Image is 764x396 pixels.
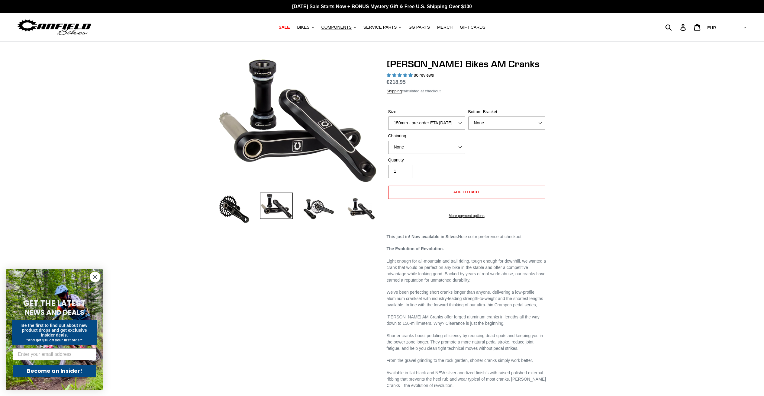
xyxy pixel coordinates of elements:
span: 86 reviews [414,73,434,78]
span: GET THE LATEST [23,298,85,309]
button: BIKES [294,23,317,31]
span: *And get $10 off your first order* [26,338,82,342]
strong: This just in! Now available in Silver. [387,234,458,239]
p: [PERSON_NAME] AM Cranks offer forged aluminum cranks in lengths all the way down to 150-millimete... [387,314,547,327]
a: SALE [276,23,293,31]
span: GIFT CARDS [460,25,485,30]
a: More payment options [388,213,545,219]
input: Enter your email address [13,348,96,360]
span: 4.97 stars [387,73,414,78]
label: Bottom-Bracket [468,109,545,115]
a: Shipping [387,89,402,94]
img: Load image into Gallery viewer, Canfield Bikes AM Cranks [302,193,335,226]
a: GG PARTS [405,23,433,31]
img: Load image into Gallery viewer, Canfield Cranks [260,193,293,219]
p: We've been perfecting short cranks longer than anyone, delivering a low-profile aluminum crankset... [387,289,547,308]
button: Close dialog [90,272,100,282]
span: COMPONENTS [321,25,352,30]
span: BIKES [297,25,309,30]
img: Load image into Gallery viewer, CANFIELD-AM_DH-CRANKS [344,193,378,226]
label: Quantity [388,157,465,163]
p: Note color preference at checkout. [387,234,547,240]
a: GIFT CARDS [457,23,488,31]
span: SERVICE PARTS [363,25,397,30]
div: calculated at checkout. [387,88,547,94]
label: Size [388,109,465,115]
button: SERVICE PARTS [360,23,404,31]
p: From the gravel grinding to the rock garden, shorter cranks simply work better. [387,357,547,364]
span: SALE [279,25,290,30]
label: Chainring [388,133,465,139]
button: Add to cart [388,186,545,199]
h1: [PERSON_NAME] Bikes AM Cranks [387,58,547,70]
button: COMPONENTS [318,23,359,31]
img: Load image into Gallery viewer, Canfield Bikes AM Cranks [218,193,251,226]
img: Canfield Bikes [17,18,92,37]
p: Light enough for all-mountain and trail riding, tough enough for downhill, we wanted a crank that... [387,258,547,283]
a: MERCH [434,23,456,31]
p: Available in flat black and NEW silver anodized finish's with raised polished external ribbing th... [387,370,547,389]
span: MERCH [437,25,453,30]
span: NEWS AND DEALS [25,308,84,317]
span: Add to cart [453,190,480,194]
span: €218,95 [387,79,406,85]
span: Be the first to find out about new product drops and get exclusive insider deals. [21,323,88,337]
button: Become an Insider! [13,365,96,377]
p: Shorter cranks boost pedaling efficiency by reducing dead spots and keeping you in the power zone... [387,333,547,352]
span: GG PARTS [408,25,430,30]
strong: The Evolution of Revolution. [387,246,444,251]
input: Search [669,21,684,34]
